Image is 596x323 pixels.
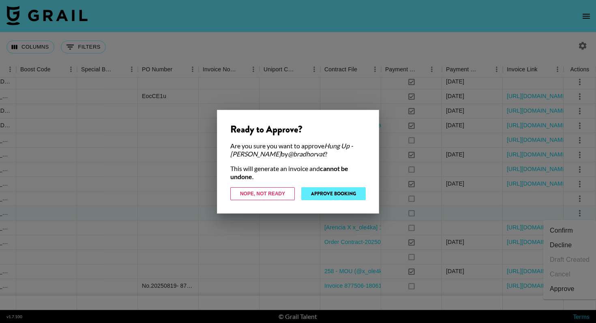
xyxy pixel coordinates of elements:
[230,142,353,158] em: Hung Up - [PERSON_NAME]
[230,142,366,158] div: Are you sure you want to approve by ?
[230,123,366,135] div: Ready to Approve?
[288,150,325,158] em: @ bradhorvat
[230,165,348,180] strong: cannot be undone
[230,187,295,200] button: Nope, Not Ready
[230,165,366,181] div: This will generate an invoice and .
[301,187,366,200] button: Approve Booking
